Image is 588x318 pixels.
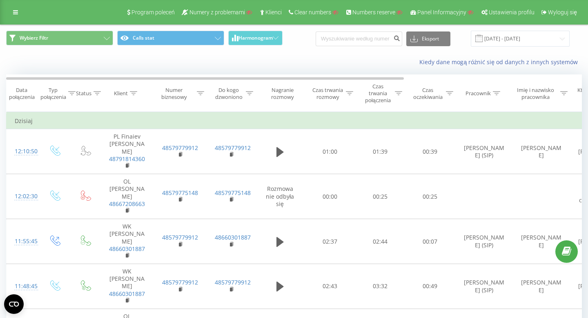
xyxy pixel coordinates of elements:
[100,219,154,264] td: WK [PERSON_NAME]
[109,200,145,208] a: 48667208663
[162,144,198,152] a: 48579779912
[15,233,31,249] div: 11:55:45
[294,9,331,16] span: Clear numbers
[356,129,405,174] td: 01:39
[162,278,198,286] a: 48579779912
[109,155,145,163] a: 48791814360
[405,264,456,309] td: 00:49
[356,219,405,264] td: 02:44
[356,174,405,219] td: 00:25
[7,87,37,101] div: Data połączenia
[312,87,344,101] div: Czas trwania rozmowy
[356,264,405,309] td: 03:32
[6,31,113,45] button: Wybierz Filtr
[117,31,224,45] button: Calls stat
[406,31,450,46] button: Eksport
[100,174,154,219] td: OL [PERSON_NAME]
[405,174,456,219] td: 00:25
[513,87,559,101] div: Imię i nazwisko pracownika
[109,290,145,298] a: 48660301887
[100,129,154,174] td: PL Finaiev [PERSON_NAME]
[214,87,244,101] div: Do kogo dzwoniono
[363,83,393,104] div: Czas trwania połączenia
[352,9,395,16] span: Numbers reserve
[228,31,283,45] button: Harmonogram
[513,129,570,174] td: [PERSON_NAME]
[162,189,198,197] a: 48579775148
[238,35,273,41] span: Harmonogram
[189,9,245,16] span: Numery z problemami
[4,294,24,314] button: Open CMP widget
[489,9,535,16] span: Ustawienia profilu
[456,219,513,264] td: [PERSON_NAME] (SIP)
[15,143,31,159] div: 12:10:50
[100,264,154,309] td: WK [PERSON_NAME]
[215,233,251,241] a: 48660301887
[465,90,491,97] div: Pracownik
[513,219,570,264] td: [PERSON_NAME]
[215,144,251,152] a: 48579779912
[412,87,444,101] div: Czas oczekiwania
[456,264,513,309] td: [PERSON_NAME] (SIP)
[417,9,466,16] span: Panel Informacyjny
[305,174,356,219] td: 00:00
[76,90,91,97] div: Status
[131,9,175,16] span: Program poleceń
[405,219,456,264] td: 00:07
[154,87,195,101] div: Numer biznesowy
[419,58,582,66] a: Kiedy dane mogą różnić się od danych z innych systemów
[266,185,294,207] span: Rozmowa nie odbyła się
[15,188,31,204] div: 12:02:30
[305,264,356,309] td: 02:43
[316,31,402,46] input: Wyszukiwanie według numeru
[15,278,31,294] div: 11:48:45
[162,233,198,241] a: 48579779912
[456,129,513,174] td: [PERSON_NAME] (SIP)
[305,129,356,174] td: 01:00
[548,9,577,16] span: Wyloguj się
[40,87,66,101] div: Typ połączenia
[405,129,456,174] td: 00:39
[215,189,251,197] a: 48579775148
[265,9,282,16] span: Klienci
[263,87,302,101] div: Nagranie rozmowy
[215,278,251,286] a: 48579779912
[305,219,356,264] td: 02:37
[114,90,128,97] div: Klient
[20,35,48,41] span: Wybierz Filtr
[109,245,145,253] a: 48660301887
[513,264,570,309] td: [PERSON_NAME]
